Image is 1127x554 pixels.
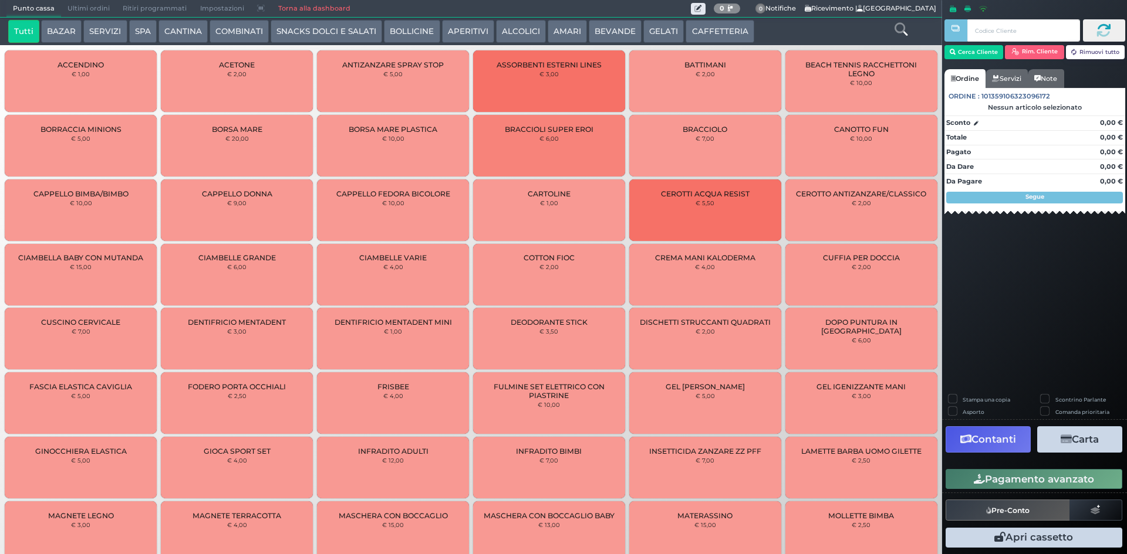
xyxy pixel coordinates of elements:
small: € 6,00 [227,263,247,270]
small: € 1,00 [72,70,90,77]
span: 0 [755,4,766,14]
span: BRACCIOLO [683,125,727,134]
span: FULMINE SET ELETTRICO CON PIASTRINE [483,382,615,400]
span: INFRADITO BIMBI [516,447,582,456]
span: CUSCINO CERVICALE [41,318,120,327]
span: CIAMBELLA BABY CON MUTANDA [18,253,143,262]
span: CAPPELLO FEDORA BICOLORE [336,189,450,198]
span: Punto cassa [6,1,61,17]
span: CAPPELLO BIMBA/BIMBO [33,189,129,198]
span: INSETTICIDA ZANZARE ZZ PFF [649,447,761,456]
span: FASCIA ELASTICA CAVIGLIA [29,382,132,391]
label: Stampa una copia [963,396,1010,403]
span: CANOTTO FUN [834,125,889,134]
button: Rim. Cliente [1005,45,1064,59]
span: 101359106323096172 [981,91,1050,101]
small: € 10,00 [850,135,872,142]
small: € 15,00 [382,521,404,528]
small: € 2,00 [539,263,559,270]
small: € 2,50 [228,392,247,399]
small: € 7,00 [72,328,90,335]
small: € 15,00 [694,521,716,528]
span: BRACCIOLI SUPER EROI [505,125,593,134]
span: DENTIFRICIO MENTADENT MINI [335,318,452,327]
strong: Sconto [946,118,970,128]
span: MATERASSINO [677,511,733,520]
span: MASCHERA CON BOCCAGLIO [339,511,448,520]
a: Torna alla dashboard [271,1,356,17]
small: € 6,00 [852,337,871,344]
button: Contanti [946,426,1031,453]
span: BORSA MARE [212,125,262,134]
span: ACCENDINO [58,60,104,69]
small: € 2,50 [852,457,870,464]
button: Rimuovi tutto [1066,45,1125,59]
strong: 0,00 € [1100,118,1123,127]
small: € 3,00 [852,392,871,399]
small: € 5,00 [71,135,90,142]
small: € 10,00 [382,199,404,206]
span: MAGNETE TERRACOTTA [193,511,281,520]
span: COTTON FIOC [524,253,575,262]
span: CARTOLINE [528,189,571,198]
label: Asporto [963,408,984,416]
small: € 12,00 [382,457,404,464]
small: € 2,00 [852,263,871,270]
span: DISCHETTI STRUCCANTI QUADRATI [640,318,771,327]
button: Pre-Conto [946,499,1070,521]
span: DENTIFRICIO MENTADENT [188,318,286,327]
small: € 4,00 [227,521,247,528]
button: Cerca Cliente [944,45,1004,59]
small: € 10,00 [382,135,404,142]
button: BOLLICINE [384,20,440,43]
strong: Segue [1025,193,1044,200]
span: BORSA MARE PLASTICA [349,125,437,134]
button: COMBINATI [210,20,269,43]
label: Comanda prioritaria [1055,408,1109,416]
button: AMARI [548,20,587,43]
small: € 4,00 [227,457,247,464]
span: CUFFIA PER DOCCIA [823,253,900,262]
small: € 5,00 [696,392,715,399]
span: DOPO PUNTURA IN [GEOGRAPHIC_DATA] [795,318,927,335]
small: € 2,00 [696,70,715,77]
button: SPA [129,20,157,43]
span: ANTIZANZARE SPRAY STOP [342,60,444,69]
a: Note [1028,69,1064,88]
strong: Totale [946,133,967,141]
small: € 7,00 [539,457,558,464]
span: INFRADITO ADULTI [358,447,428,456]
span: BEACH TENNIS RACCHETTONI LEGNO [795,60,927,78]
small: € 7,00 [696,457,714,464]
span: CIAMBELLE VARIE [359,253,427,262]
small: € 9,00 [227,199,247,206]
strong: 0,00 € [1100,148,1123,156]
span: ACETONE [219,60,255,69]
span: GINOCCHIERA ELASTICA [35,447,127,456]
span: CREMA MANI KALODERMA [655,253,755,262]
a: Ordine [944,69,986,88]
span: CAPPELLO DONNA [202,189,272,198]
button: ALCOLICI [496,20,546,43]
strong: Pagato [946,148,971,156]
span: FRISBEE [377,382,409,391]
small: € 5,00 [71,457,90,464]
small: € 4,00 [383,392,403,399]
a: Servizi [986,69,1028,88]
span: GIOCA SPORT SET [204,447,271,456]
small: € 20,00 [225,135,249,142]
small: € 2,50 [852,521,870,528]
button: CANTINA [158,20,208,43]
small: € 3,00 [539,70,559,77]
small: € 10,00 [70,199,92,206]
span: MASCHERA CON BOCCAGLIO BABY [484,511,615,520]
strong: 0,00 € [1100,162,1123,171]
button: SERVIZI [83,20,127,43]
span: Impostazioni [194,1,251,17]
span: MOLLETTE BIMBA [828,511,894,520]
button: Pagamento avanzato [946,469,1122,489]
b: 0 [720,4,724,12]
input: Codice Cliente [967,19,1079,42]
span: Ritiri programmati [116,1,193,17]
small: € 1,00 [384,328,402,335]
